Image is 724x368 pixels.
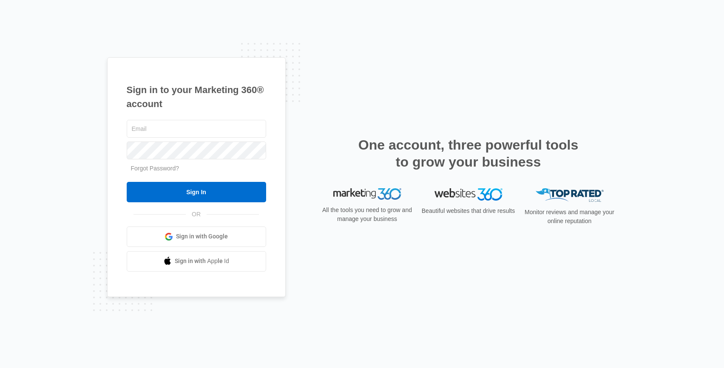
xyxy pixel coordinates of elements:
span: Sign in with Google [176,232,228,241]
img: Top Rated Local [536,188,604,202]
input: Sign In [127,182,266,202]
h2: One account, three powerful tools to grow your business [356,136,581,170]
a: Sign in with Google [127,226,266,247]
h1: Sign in to your Marketing 360® account [127,83,266,111]
p: Beautiful websites that drive results [421,207,516,215]
p: All the tools you need to grow and manage your business [320,206,415,224]
p: Monitor reviews and manage your online reputation [522,208,617,226]
span: Sign in with Apple Id [175,257,229,266]
a: Forgot Password? [131,165,179,172]
input: Email [127,120,266,138]
span: OR [186,210,207,219]
img: Websites 360 [434,188,503,201]
a: Sign in with Apple Id [127,251,266,272]
img: Marketing 360 [333,188,401,200]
